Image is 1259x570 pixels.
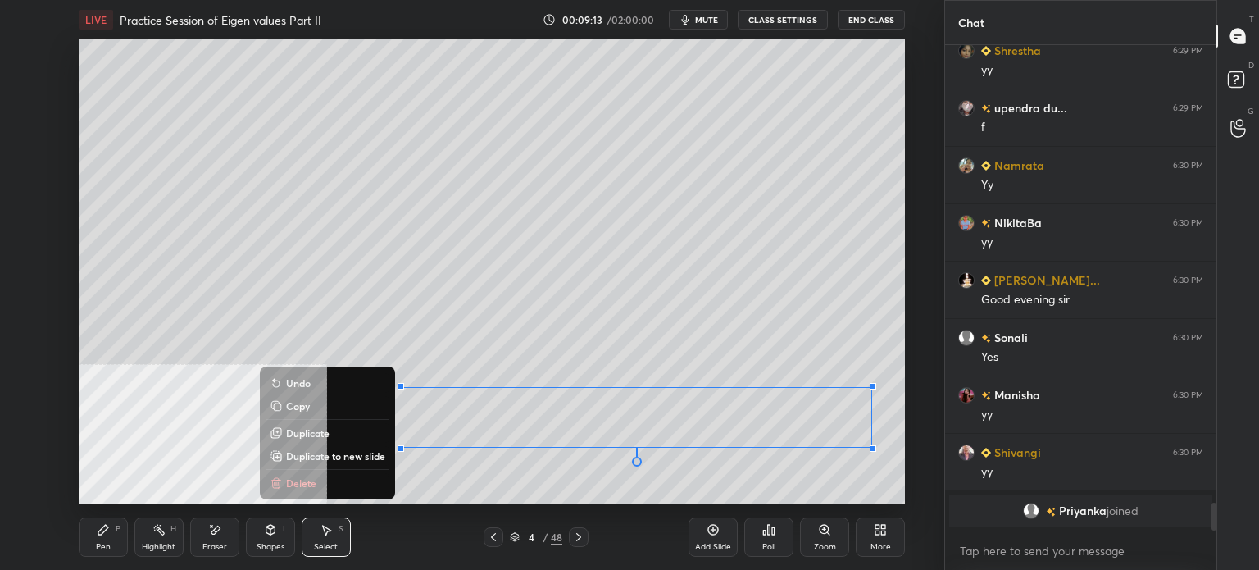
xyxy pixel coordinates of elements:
p: Duplicate to new slide [286,449,385,463]
p: Chat [945,1,998,44]
button: CLASS SETTINGS [738,10,828,30]
img: no-rating-badge.077c3623.svg [981,391,991,400]
img: 0ef481cfe3c1490f943d9e9301b69bd6.jpg [958,157,975,174]
img: 8c3e42cebe0e4cd68b908e3707caa537.jpg [958,387,975,404]
p: G [1248,105,1254,117]
div: 6:30 PM [1173,448,1203,458]
div: 6:30 PM [1173,333,1203,343]
div: Pen [96,543,111,551]
img: Learner_Badge_beginner_1_8b307cf2a0.svg [981,46,991,56]
img: default.png [958,330,975,346]
button: Delete [266,473,389,493]
h4: Practice Session of Eigen values Part II [120,12,321,28]
div: grid [945,45,1216,531]
h6: [PERSON_NAME]... [991,271,1100,289]
img: default.png [1023,503,1039,519]
p: Duplicate [286,426,330,440]
h6: Shrestha [991,42,1041,59]
img: 77a2edc137694ec3bcae6808372a11ba.jpg [958,272,975,289]
img: 5a35e79f6ff54d55aea5229984999e13.jpg [958,445,975,461]
img: Learner_Badge_beginner_1_8b307cf2a0.svg [981,276,991,285]
div: S [339,525,343,533]
img: Learner_Badge_beginner_1_8b307cf2a0.svg [981,448,991,458]
span: Priyanka [1059,504,1107,518]
img: 22da8dcaf91b49cb917c8dc0f289650c.jpg [958,215,975,231]
div: Select [314,543,338,551]
h6: Sonali [991,329,1028,346]
button: Duplicate to new slide [266,446,389,466]
h6: Manisha [991,386,1040,404]
span: mute [695,14,718,25]
h6: Shivangi [991,444,1041,461]
div: 6:30 PM [1173,218,1203,228]
div: 6:30 PM [1173,161,1203,171]
div: 4 [523,532,539,542]
div: Zoom [814,543,836,551]
div: f [981,120,1203,136]
h6: Namrata [991,157,1044,174]
div: L [283,525,288,533]
p: Undo [286,376,311,390]
button: Copy [266,396,389,416]
div: LIVE [79,10,113,30]
div: P [116,525,120,533]
span: joined [1107,504,1139,518]
img: Learner_Badge_beginner_1_8b307cf2a0.svg [981,161,991,171]
div: Shapes [257,543,284,551]
div: 6:29 PM [1173,46,1203,56]
div: Add Slide [695,543,731,551]
p: D [1248,59,1254,71]
p: Copy [286,399,310,413]
img: no-rating-badge.077c3623.svg [981,334,991,343]
div: More [870,543,891,551]
img: no-rating-badge.077c3623.svg [1046,508,1056,517]
div: Poll [762,543,775,551]
div: Yy [981,177,1203,194]
div: Good evening sir [981,292,1203,308]
div: yy [981,62,1203,79]
div: yy [981,235,1203,251]
p: T [1249,13,1254,25]
h6: NikitaBa [991,214,1042,231]
div: Yes [981,349,1203,366]
p: Delete [286,477,316,490]
div: yy [981,407,1203,423]
img: no-rating-badge.077c3623.svg [981,219,991,228]
img: a7e6d7e9f5fe4ddb8de8906ddc142924.34465596_3 [958,43,975,59]
button: End Class [838,10,905,30]
button: Duplicate [266,423,389,443]
h6: upendra du... [991,99,1067,116]
div: 6:30 PM [1173,390,1203,400]
button: mute [669,10,728,30]
div: Eraser [202,543,227,551]
div: H [170,525,176,533]
div: 48 [551,530,562,545]
button: Undo [266,373,389,393]
div: 6:29 PM [1173,103,1203,113]
div: Highlight [142,543,175,551]
img: no-rating-badge.077c3623.svg [981,104,991,113]
img: 69d52874072d4472b27b238f23588373.jpg [958,100,975,116]
div: yy [981,464,1203,481]
div: / [543,532,548,542]
div: 6:30 PM [1173,276,1203,285]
